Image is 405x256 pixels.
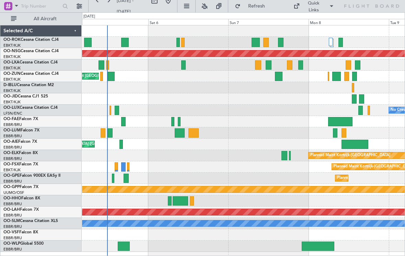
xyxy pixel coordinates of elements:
a: EBKT/KJK [3,88,21,93]
a: EBBR/BRU [3,213,22,218]
span: D-IBLU [3,83,17,87]
div: Sat 6 [148,19,229,25]
button: Refresh [232,1,273,12]
a: OO-JIDCessna CJ1 525 [3,94,48,98]
span: OO-SLM [3,219,20,223]
span: OO-FAE [3,117,19,121]
div: Fri 5 [68,19,148,25]
span: OO-NSG [3,49,21,53]
div: Mon 8 [309,19,389,25]
a: OO-HHOFalcon 8X [3,196,40,200]
a: OO-FSXFalcon 7X [3,162,38,166]
a: D-IBLUCessna Citation M2 [3,83,54,87]
a: OO-VSFFalcon 8X [3,230,38,234]
span: OO-ROK [3,38,21,42]
a: UUMO/OSF [3,190,24,195]
span: OO-ZUN [3,72,21,76]
a: OO-AIEFalcon 7X [3,140,37,144]
span: OO-AIE [3,140,18,144]
a: EBBR/BRU [3,224,22,229]
span: OO-LXA [3,60,20,65]
a: OO-ZUNCessna Citation CJ4 [3,72,59,76]
span: All Aircraft [18,16,72,21]
a: LFSN/ENC [3,111,22,116]
span: OO-HHO [3,196,21,200]
span: OO-WLP [3,242,20,246]
button: Quick Links [290,1,337,12]
button: All Aircraft [8,13,74,24]
a: OO-FAEFalcon 7X [3,117,38,121]
span: OO-LUM [3,128,21,132]
a: EBBR/BRU [3,156,22,161]
div: Unplanned Maint [GEOGRAPHIC_DATA] ([GEOGRAPHIC_DATA] National) [18,139,147,149]
a: OO-SLMCessna Citation XLS [3,219,58,223]
a: OO-LUXCessna Citation CJ4 [3,106,58,110]
span: OO-LUX [3,106,20,110]
a: OO-GPEFalcon 900EX EASy II [3,174,60,178]
div: Sun 7 [228,19,309,25]
a: OO-WLPGlobal 5500 [3,242,44,246]
span: OO-GPE [3,174,20,178]
div: [DATE] [83,14,95,20]
a: EBBR/BRU [3,122,22,127]
span: OO-GPP [3,185,20,189]
a: EBBR/BRU [3,201,22,207]
input: Trip Number [21,1,60,11]
a: EBKT/KJK [3,77,21,82]
a: EBBR/BRU [3,235,22,241]
a: EBKT/KJK [3,100,21,105]
a: EBBR/BRU [3,179,22,184]
span: OO-JID [3,94,18,98]
a: EBKT/KJK [3,167,21,173]
a: OO-ROKCessna Citation CJ4 [3,38,59,42]
a: OO-LAHFalcon 7X [3,208,39,212]
a: OO-GPPFalcon 7X [3,185,38,189]
div: Planned Maint Kortrijk-[GEOGRAPHIC_DATA] [310,150,390,161]
span: OO-ELK [3,151,19,155]
a: OO-LUMFalcon 7X [3,128,39,132]
a: EBKT/KJK [3,43,21,48]
a: EBBR/BRU [3,145,22,150]
a: EBKT/KJK [3,66,21,71]
a: OO-LXACessna Citation CJ4 [3,60,58,65]
a: OO-NSGCessna Citation CJ4 [3,49,59,53]
a: EBKT/KJK [3,54,21,59]
span: OO-LAH [3,208,20,212]
a: EBBR/BRU [3,133,22,139]
a: EBBR/BRU [3,247,22,252]
span: OO-FSX [3,162,19,166]
a: OO-ELKFalcon 8X [3,151,38,155]
span: OO-VSF [3,230,19,234]
span: Refresh [242,4,271,9]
